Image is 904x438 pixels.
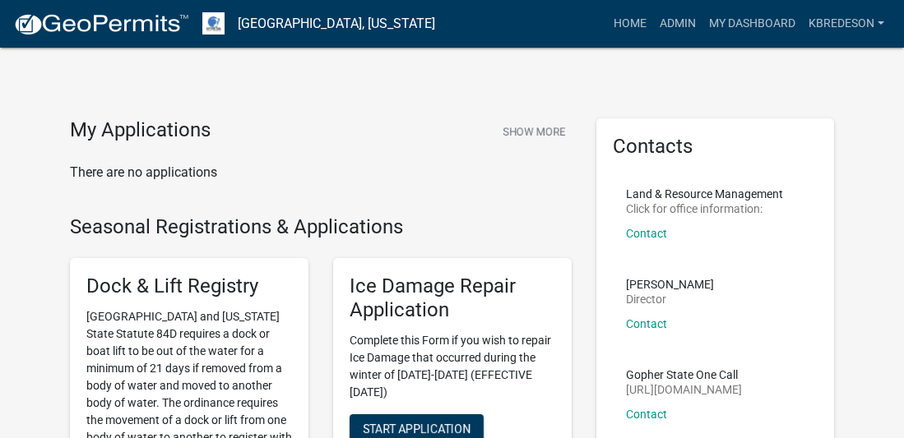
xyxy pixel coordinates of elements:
[70,163,572,182] p: There are no applications
[626,279,714,290] p: [PERSON_NAME]
[653,8,702,39] a: Admin
[626,227,667,240] a: Contact
[70,118,211,143] h4: My Applications
[496,118,572,145] button: Show More
[626,293,714,305] p: Director
[626,317,667,330] a: Contact
[363,422,471,435] span: Start Application
[238,10,435,38] a: [GEOGRAPHIC_DATA], [US_STATE]
[86,274,292,298] h5: Dock & Lift Registry
[202,12,225,35] img: Otter Tail County, Minnesota
[626,408,667,421] a: Contact
[626,188,783,200] p: Land & Resource Management
[626,384,742,395] p: [URL][DOMAIN_NAME]
[613,135,818,159] h5: Contacts
[702,8,802,39] a: My Dashboard
[350,274,555,322] h5: Ice Damage Repair Application
[626,369,742,380] p: Gopher State One Call
[350,332,555,401] p: Complete this Form if you wish to repair Ice Damage that occurred during the winter of [DATE]-[DA...
[626,203,783,214] p: Click for office information:
[802,8,891,39] a: kbredeson
[607,8,653,39] a: Home
[70,215,572,239] h4: Seasonal Registrations & Applications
